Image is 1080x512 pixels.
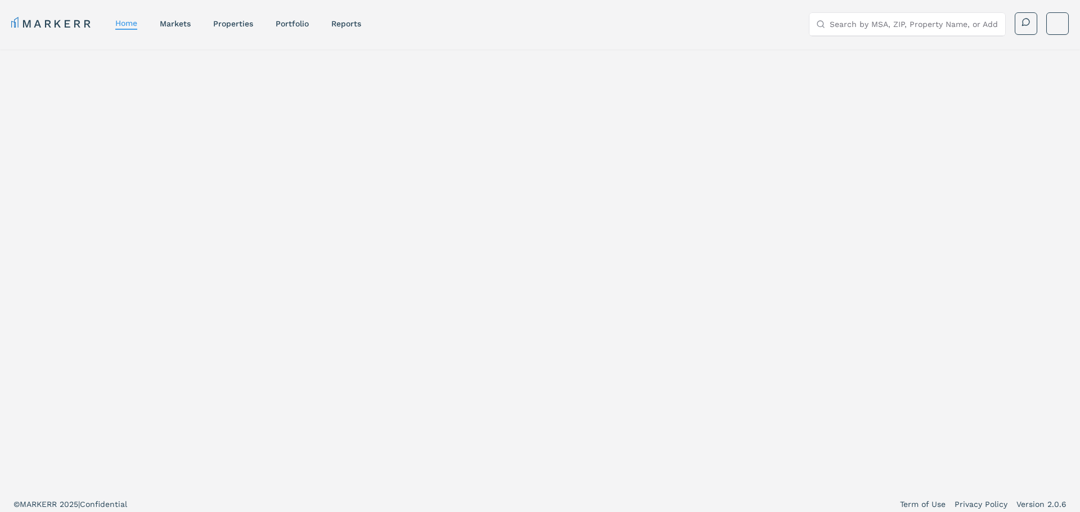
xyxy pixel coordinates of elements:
a: home [115,19,137,28]
a: Privacy Policy [955,499,1007,510]
a: markets [160,19,191,28]
span: © [13,500,20,509]
a: Version 2.0.6 [1016,499,1066,510]
input: Search by MSA, ZIP, Property Name, or Address [830,13,998,35]
span: MARKERR [20,500,60,509]
a: MARKERR [11,16,93,31]
a: Term of Use [900,499,946,510]
span: Confidential [80,500,127,509]
a: Portfolio [276,19,309,28]
a: properties [213,19,253,28]
span: 2025 | [60,500,80,509]
a: reports [331,19,361,28]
